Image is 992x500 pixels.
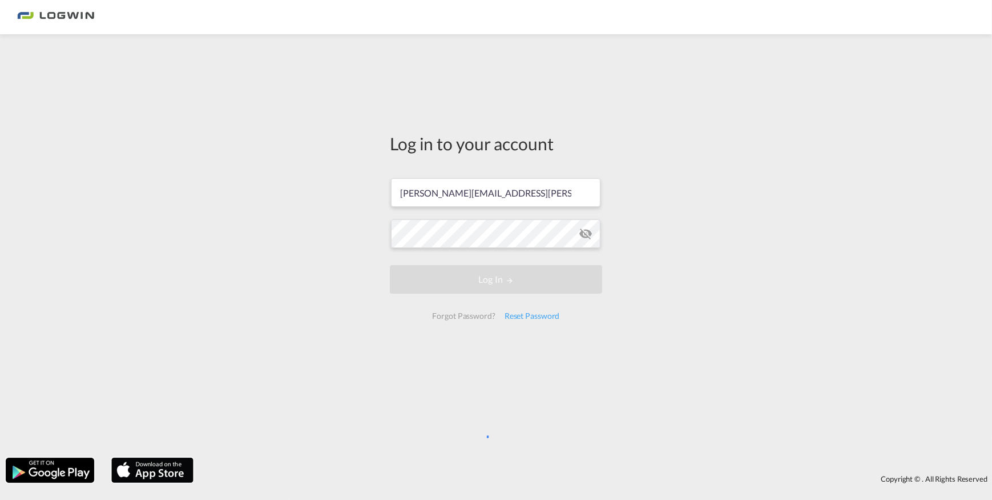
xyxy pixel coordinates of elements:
img: 2761ae10d95411efa20a1f5e0282d2d7.png [17,5,94,30]
div: Reset Password [500,306,564,326]
img: google.png [5,457,95,484]
div: Log in to your account [390,131,602,155]
md-icon: icon-eye-off [579,227,592,241]
div: Copyright © . All Rights Reserved [199,469,992,489]
div: Forgot Password? [428,306,499,326]
button: LOGIN [390,265,602,294]
img: apple.png [110,457,195,484]
input: Enter email/phone number [391,178,600,207]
